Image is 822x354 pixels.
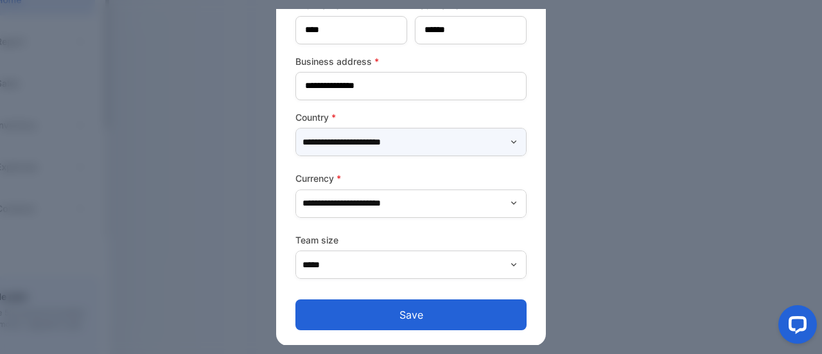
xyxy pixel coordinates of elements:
[295,55,527,68] label: Business address
[295,111,527,124] label: Country
[295,172,527,185] label: Currency
[295,233,527,247] label: Team size
[768,300,822,354] iframe: LiveChat chat widget
[295,299,527,330] button: Save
